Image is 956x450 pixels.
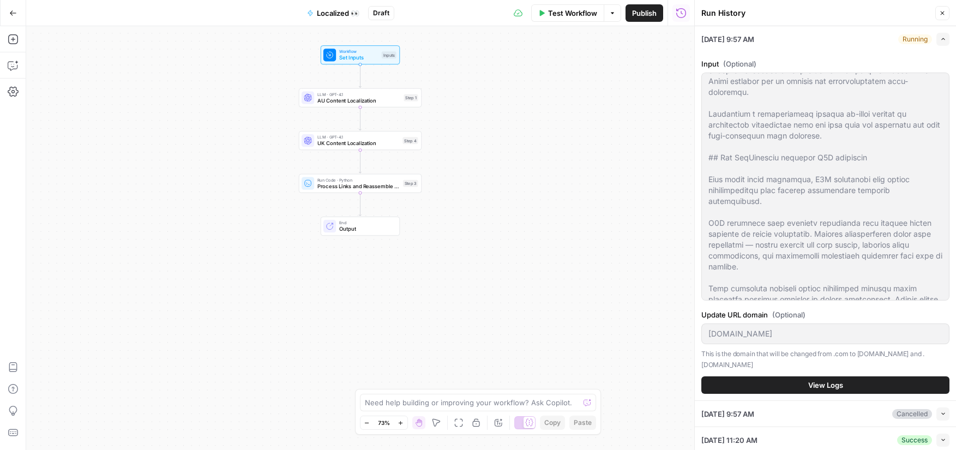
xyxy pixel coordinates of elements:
[359,193,361,216] g: Edge from step_3 to end
[317,140,399,148] span: UK Content Localization
[898,34,932,44] div: Running
[382,51,396,58] div: Inputs
[339,219,393,226] span: End
[300,4,366,22] button: Localized 👀
[299,217,422,236] div: EndOutput
[701,309,949,320] label: Update URL domain
[359,107,361,130] g: Edge from step_1 to step_4
[317,91,401,98] span: LLM · GPT-4.1
[403,180,418,187] div: Step 3
[632,8,657,19] span: Publish
[317,134,399,140] span: LLM · GPT-4.1
[701,34,754,45] span: [DATE] 9:57 AM
[317,182,400,190] span: Process Links and Reassemble Content
[548,8,597,19] span: Test Workflow
[359,150,361,173] g: Edge from step_4 to step_3
[299,45,422,64] div: WorkflowSet InputsInputs
[892,409,932,419] div: Cancelled
[339,225,393,233] span: Output
[626,4,663,22] button: Publish
[299,88,422,107] div: LLM · GPT-4.1AU Content LocalizationStep 1
[544,418,561,428] span: Copy
[574,418,592,428] span: Paste
[299,131,422,150] div: LLM · GPT-4.1UK Content LocalizationStep 4
[531,4,604,22] button: Test Workflow
[317,97,401,105] span: AU Content Localization
[317,8,359,19] span: Localized 👀
[540,416,565,430] button: Copy
[701,349,949,370] p: This is the domain that will be changed from .com to [DOMAIN_NAME] and .[DOMAIN_NAME]
[772,309,805,320] span: (Optional)
[317,177,400,183] span: Run Code · Python
[404,94,418,101] div: Step 1
[808,380,843,391] span: View Logs
[359,64,361,87] g: Edge from start to step_1
[701,58,949,69] label: Input
[339,54,378,62] span: Set Inputs
[701,409,754,419] span: [DATE] 9:57 AM
[897,435,932,445] div: Success
[701,376,949,394] button: View Logs
[373,8,389,18] span: Draft
[701,435,757,446] span: [DATE] 11:20 AM
[723,58,756,69] span: (Optional)
[569,416,596,430] button: Paste
[299,174,422,193] div: Run Code · PythonProcess Links and Reassemble ContentStep 3
[402,137,418,144] div: Step 4
[378,418,390,427] span: 73%
[339,48,378,55] span: Workflow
